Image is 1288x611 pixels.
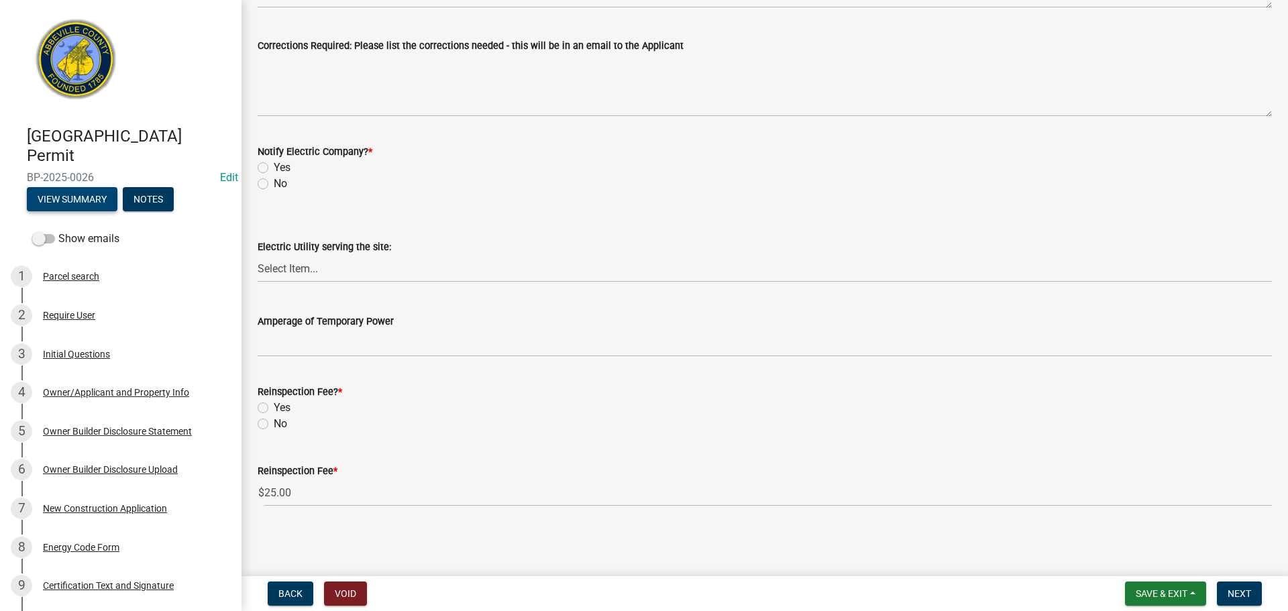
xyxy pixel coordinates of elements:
[43,427,192,436] div: Owner Builder Disclosure Statement
[11,266,32,287] div: 1
[27,14,125,113] img: Abbeville County, South Carolina
[27,171,215,184] span: BP-2025-0026
[258,148,372,157] label: Notify Electric Company?
[43,272,99,281] div: Parcel search
[123,195,174,205] wm-modal-confirm: Notes
[43,543,119,552] div: Energy Code Form
[268,581,313,606] button: Back
[11,537,32,558] div: 8
[27,195,117,205] wm-modal-confirm: Summary
[11,459,32,480] div: 6
[43,388,189,397] div: Owner/Applicant and Property Info
[123,187,174,211] button: Notes
[324,581,367,606] button: Void
[1136,588,1187,599] span: Save & Exit
[278,588,303,599] span: Back
[274,160,290,176] label: Yes
[1228,588,1251,599] span: Next
[274,400,290,416] label: Yes
[220,171,238,184] wm-modal-confirm: Edit Application Number
[258,388,342,397] label: Reinspection Fee?
[274,176,287,192] label: No
[258,243,391,252] label: Electric Utility serving the site:
[43,504,167,513] div: New Construction Application
[1125,581,1206,606] button: Save & Exit
[11,575,32,596] div: 9
[27,187,117,211] button: View Summary
[11,304,32,326] div: 2
[258,42,684,51] label: Corrections Required: Please list the corrections needed - this will be in an email to the Applicant
[258,479,265,506] span: $
[11,343,32,365] div: 3
[258,467,337,476] label: Reinspection Fee
[274,416,287,432] label: No
[43,465,178,474] div: Owner Builder Disclosure Upload
[43,311,95,320] div: Require User
[43,349,110,359] div: Initial Questions
[258,317,394,327] label: Amperage of Temporary Power
[1217,581,1262,606] button: Next
[27,127,231,166] h4: [GEOGRAPHIC_DATA] Permit
[11,382,32,403] div: 4
[32,231,119,247] label: Show emails
[11,421,32,442] div: 5
[11,498,32,519] div: 7
[220,171,238,184] a: Edit
[43,581,174,590] div: Certification Text and Signature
